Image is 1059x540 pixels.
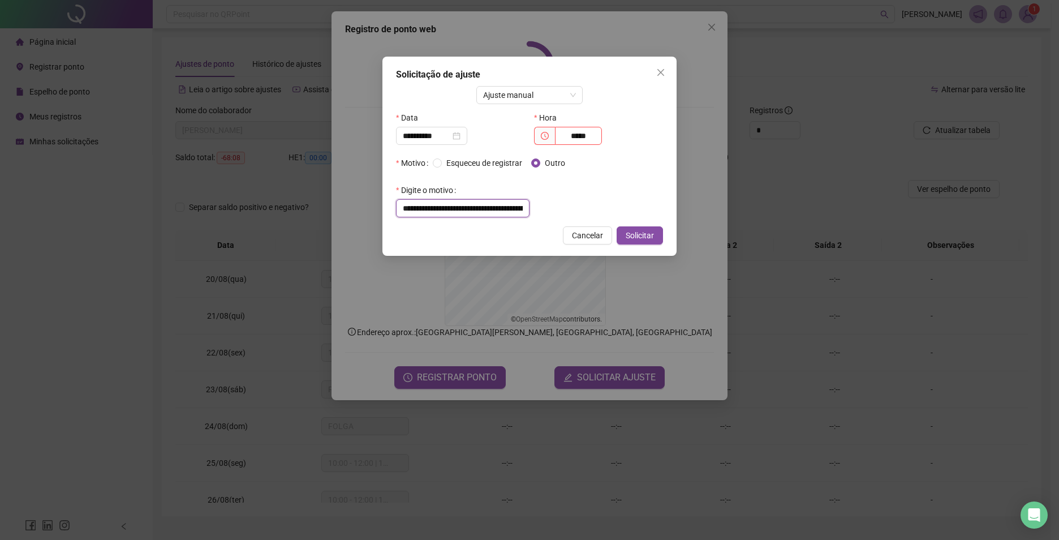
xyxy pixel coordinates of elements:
[396,154,433,172] label: Motivo
[396,68,663,82] div: Solicitação de ajuste
[656,68,665,77] span: close
[483,87,576,104] span: Ajuste manual
[396,109,425,127] label: Data
[540,157,570,169] span: Outro
[626,229,654,242] span: Solicitar
[442,157,527,169] span: Esqueceu de registrar
[541,132,549,140] span: clock-circle
[617,226,663,245] button: Solicitar
[563,226,612,245] button: Cancelar
[572,229,603,242] span: Cancelar
[396,181,460,199] label: Digite o motivo
[652,63,670,82] button: Close
[1021,502,1048,529] div: Open Intercom Messenger
[534,109,564,127] label: Hora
